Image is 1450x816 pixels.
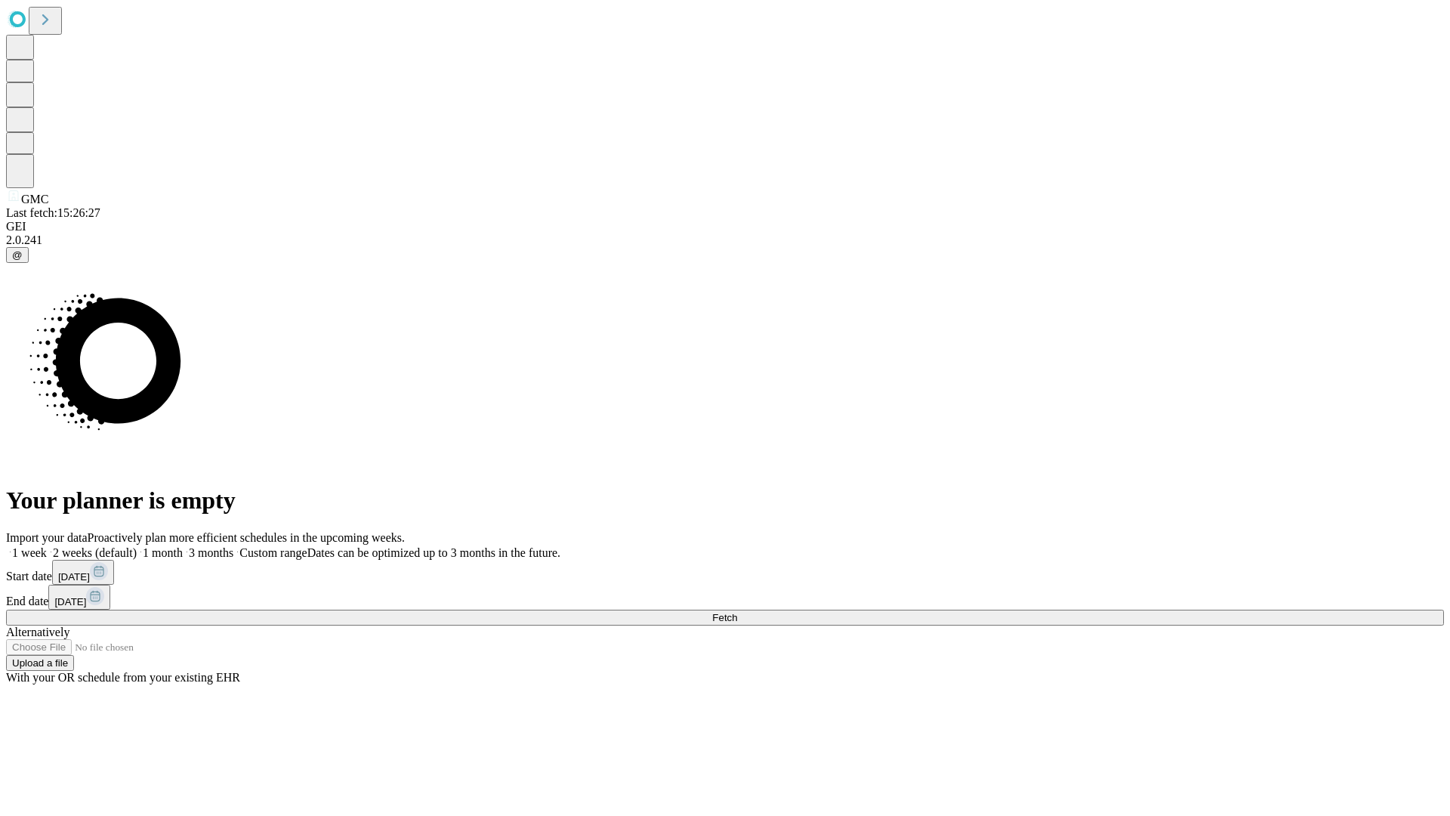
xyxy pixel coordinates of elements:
[6,247,29,263] button: @
[21,193,48,206] span: GMC
[58,571,90,583] span: [DATE]
[189,546,233,559] span: 3 months
[6,610,1444,626] button: Fetch
[6,487,1444,515] h1: Your planner is empty
[6,206,100,219] span: Last fetch: 15:26:27
[88,531,405,544] span: Proactively plan more efficient schedules in the upcoming weeks.
[6,531,88,544] span: Import your data
[6,626,69,638] span: Alternatively
[6,585,1444,610] div: End date
[6,560,1444,585] div: Start date
[12,249,23,261] span: @
[48,585,110,610] button: [DATE]
[53,546,137,559] span: 2 weeks (default)
[6,233,1444,247] div: 2.0.241
[6,671,240,684] span: With your OR schedule from your existing EHR
[143,546,183,559] span: 1 month
[307,546,560,559] span: Dates can be optimized up to 3 months in the future.
[12,546,47,559] span: 1 week
[54,596,86,607] span: [DATE]
[6,220,1444,233] div: GEI
[52,560,114,585] button: [DATE]
[239,546,307,559] span: Custom range
[6,655,74,671] button: Upload a file
[712,612,737,623] span: Fetch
